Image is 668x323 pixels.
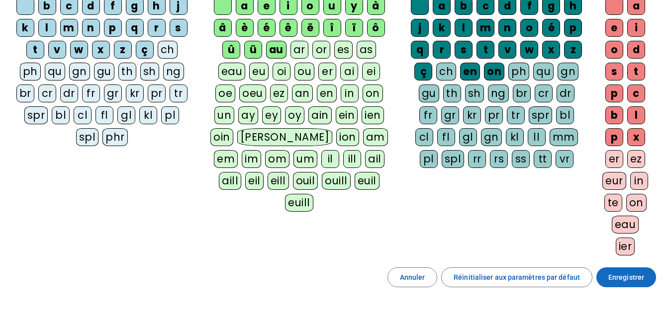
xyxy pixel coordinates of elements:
div: br [513,84,531,102]
div: r [148,19,166,37]
div: d [627,41,645,59]
div: j [411,19,429,37]
div: t [26,41,44,59]
div: cl [415,128,433,146]
button: Réinitialiser aux paramètres par défaut [441,267,592,287]
div: p [104,19,122,37]
div: ss [512,150,530,168]
div: em [214,150,238,168]
button: Enregistrer [596,267,656,287]
div: q [126,19,144,37]
div: ar [290,41,308,59]
div: v [48,41,66,59]
div: eur [602,172,626,190]
div: au [266,41,286,59]
div: rs [490,150,508,168]
div: ch [436,63,456,81]
span: Annuler [400,271,425,283]
div: o [605,41,623,59]
div: ç [414,63,432,81]
div: x [92,41,110,59]
div: ch [158,41,178,59]
div: eau [612,216,639,234]
div: er [605,150,623,168]
div: p [605,128,623,146]
div: m [60,19,78,37]
div: l [38,19,56,37]
div: fl [95,106,113,124]
div: â [214,19,232,37]
div: ei [362,63,380,81]
div: ng [488,84,509,102]
button: Annuler [387,267,438,287]
div: an [292,84,313,102]
div: euil [355,172,380,190]
div: r [433,41,451,59]
div: es [334,41,353,59]
div: b [605,106,623,124]
div: ç [136,41,154,59]
div: ion [336,128,359,146]
div: en [317,84,337,102]
div: pl [161,106,179,124]
div: ey [262,106,281,124]
div: il [321,150,339,168]
div: c [627,84,645,102]
div: ph [20,63,41,81]
div: cr [535,84,553,102]
div: dr [60,84,78,102]
div: spr [24,106,48,124]
div: w [520,41,538,59]
div: sh [140,63,159,81]
div: t [627,63,645,81]
div: gr [104,84,122,102]
div: kr [126,84,144,102]
div: fr [82,84,100,102]
div: kl [139,106,157,124]
div: tr [507,106,525,124]
div: ez [627,150,645,168]
div: ay [238,106,258,124]
div: on [363,84,383,102]
div: è [236,19,254,37]
div: z [114,41,132,59]
div: om [265,150,289,168]
div: dr [557,84,574,102]
div: oi [273,63,290,81]
div: th [118,63,136,81]
div: sh [465,84,484,102]
div: oy [285,106,304,124]
div: é [542,19,560,37]
div: ail [365,150,384,168]
div: ï [345,19,363,37]
div: ll [528,128,546,146]
div: spr [529,106,553,124]
div: qu [533,63,554,81]
div: s [455,41,473,59]
div: te [604,194,622,212]
div: oeu [239,84,266,102]
div: n [82,19,100,37]
div: z [564,41,582,59]
div: in [341,84,359,102]
div: cl [74,106,92,124]
div: ü [244,41,262,59]
div: aill [219,172,241,190]
div: eau [218,63,246,81]
div: û [222,41,240,59]
div: tt [534,150,552,168]
div: am [363,128,388,146]
div: spl [76,128,99,146]
div: ê [280,19,297,37]
div: x [542,41,560,59]
div: mm [550,128,578,146]
div: gl [459,128,477,146]
div: gn [558,63,578,81]
div: bl [556,106,574,124]
div: gu [419,84,439,102]
div: tr [170,84,188,102]
div: ng [163,63,184,81]
div: kl [506,128,524,146]
span: Réinitialiser aux paramètres par défaut [454,271,580,283]
div: s [170,19,188,37]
